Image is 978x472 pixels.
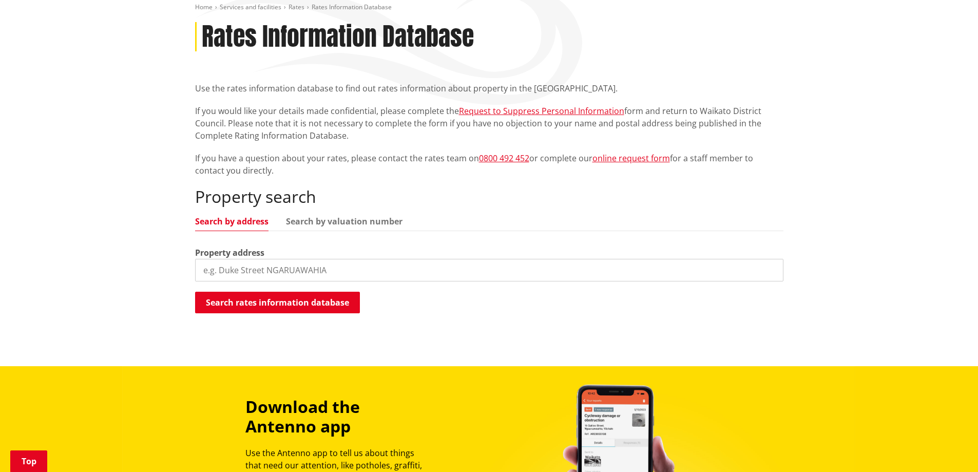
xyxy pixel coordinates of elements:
p: Use the rates information database to find out rates information about property in the [GEOGRAPHI... [195,82,783,95]
iframe: Messenger Launcher [931,429,968,466]
nav: breadcrumb [195,3,783,12]
a: Request to Suppress Personal Information [459,105,624,117]
a: Home [195,3,213,11]
a: online request form [592,153,670,164]
h2: Property search [195,187,783,206]
button: Search rates information database [195,292,360,313]
a: Rates [289,3,304,11]
p: If you would like your details made confidential, please complete the form and return to Waikato ... [195,105,783,142]
a: Services and facilities [220,3,281,11]
h1: Rates Information Database [202,22,474,52]
a: Search by valuation number [286,217,402,225]
a: 0800 492 452 [479,153,529,164]
span: Rates Information Database [312,3,392,11]
label: Property address [195,247,264,259]
input: e.g. Duke Street NGARUAWAHIA [195,259,783,281]
h3: Download the Antenno app [245,397,431,437]
a: Top [10,450,47,472]
p: If you have a question about your rates, please contact the rates team on or complete our for a s... [195,152,783,177]
a: Search by address [195,217,269,225]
